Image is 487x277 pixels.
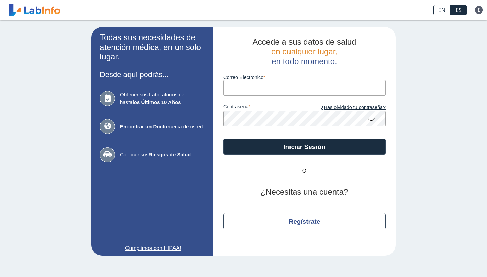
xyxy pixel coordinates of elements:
[100,33,205,62] h2: Todas sus necesidades de atención médica, en un solo lugar.
[120,91,205,106] span: Obtener sus Laboratorios de hasta
[133,99,181,105] b: los Últimos 10 Años
[223,104,304,111] label: contraseña
[223,213,386,229] button: Regístrate
[223,138,386,155] button: Iniciar Sesión
[148,152,191,157] b: Riesgos de Salud
[284,167,325,175] span: O
[223,75,386,80] label: Correo Electronico
[271,47,338,56] span: en cualquier lugar,
[120,151,205,159] span: Conocer sus
[272,57,337,66] span: en todo momento.
[120,123,205,131] span: cerca de usted
[253,37,356,46] span: Accede a sus datos de salud
[450,5,467,15] a: ES
[433,5,450,15] a: EN
[304,104,386,111] a: ¿Has olvidado tu contraseña?
[120,124,169,129] b: Encontrar un Doctor
[100,244,205,252] a: ¡Cumplimos con HIPAA!
[100,70,205,79] h3: Desde aquí podrás...
[223,187,386,197] h2: ¿Necesitas una cuenta?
